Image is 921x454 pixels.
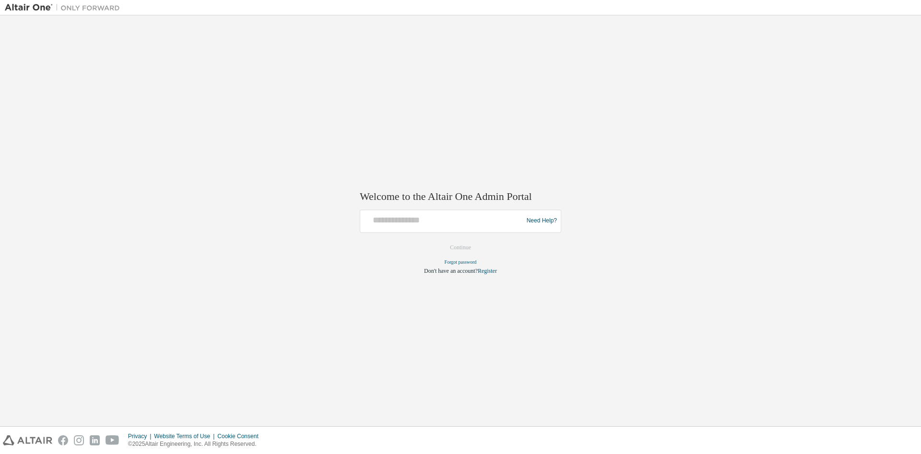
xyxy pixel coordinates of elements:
[424,268,478,274] span: Don't have an account?
[445,259,477,265] a: Forgot password
[478,268,497,274] a: Register
[154,432,217,440] div: Website Terms of Use
[217,432,264,440] div: Cookie Consent
[360,190,561,204] h2: Welcome to the Altair One Admin Portal
[128,432,154,440] div: Privacy
[3,435,52,445] img: altair_logo.svg
[74,435,84,445] img: instagram.svg
[106,435,119,445] img: youtube.svg
[58,435,68,445] img: facebook.svg
[90,435,100,445] img: linkedin.svg
[128,440,264,448] p: © 2025 Altair Engineering, Inc. All Rights Reserved.
[5,3,125,12] img: Altair One
[527,221,557,221] a: Need Help?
